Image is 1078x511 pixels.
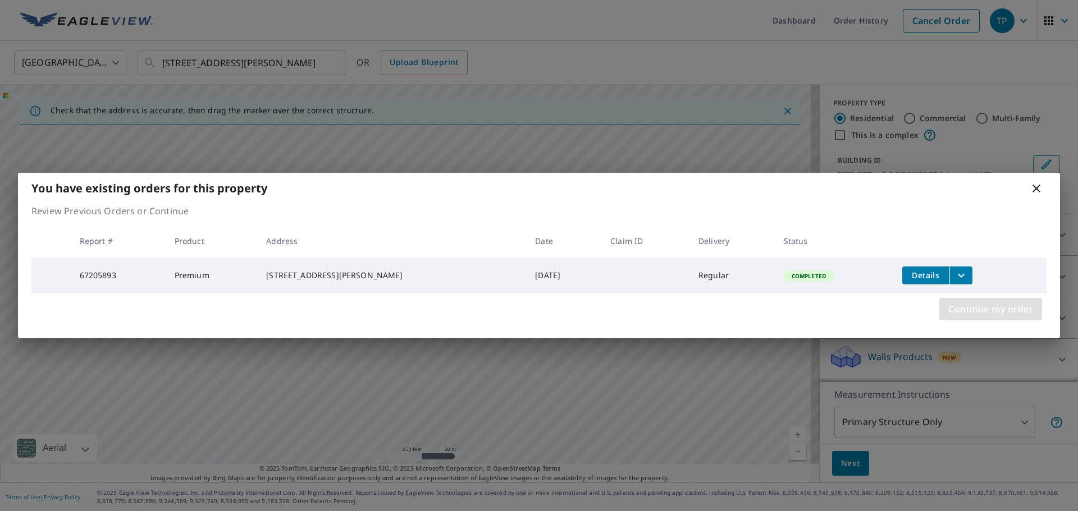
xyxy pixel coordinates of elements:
[909,270,943,280] span: Details
[785,272,833,280] span: Completed
[948,301,1033,317] span: Continue my order
[902,266,949,284] button: detailsBtn-67205893
[31,181,267,196] b: You have existing orders for this property
[689,257,775,293] td: Regular
[71,257,166,293] td: 67205893
[949,266,972,284] button: filesDropdownBtn-67205893
[266,270,517,281] div: [STREET_ADDRESS][PERSON_NAME]
[31,204,1047,218] p: Review Previous Orders or Continue
[601,224,689,257] th: Claim ID
[257,224,526,257] th: Address
[526,224,601,257] th: Date
[166,224,258,257] th: Product
[166,257,258,293] td: Premium
[775,224,893,257] th: Status
[71,224,166,257] th: Report #
[689,224,775,257] th: Delivery
[526,257,601,293] td: [DATE]
[939,298,1042,320] button: Continue my order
